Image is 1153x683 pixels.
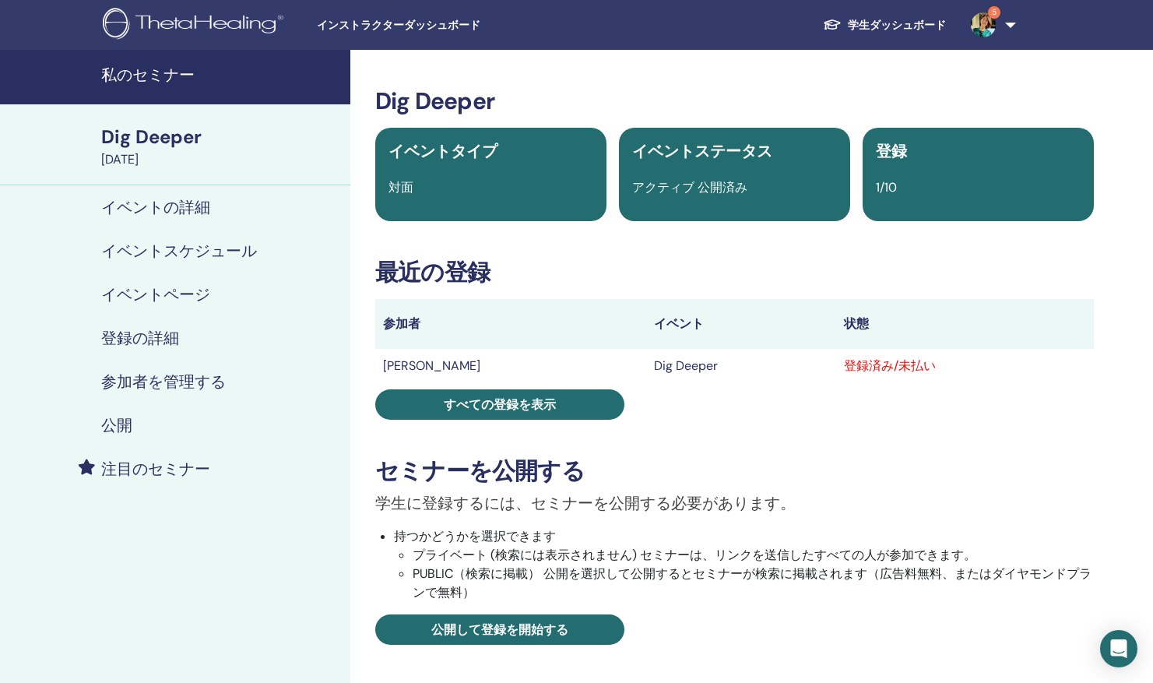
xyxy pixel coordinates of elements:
[413,565,1094,602] li: PUBLIC（検索に掲載） 公開を選択して公開するとセミナーが検索に掲載されます（広告料無料、またはダイヤモンドプランで無料）
[101,241,257,260] h4: イベントスケジュール
[101,416,132,435] h4: 公開
[375,87,1094,115] h3: Dig Deeper
[444,396,556,413] span: すべての登録を表示
[101,372,226,391] h4: 参加者を管理する
[388,141,497,161] span: イベントタイプ
[375,457,1094,485] h3: セミナーを公開する
[101,150,341,169] div: [DATE]
[101,124,341,150] div: Dig Deeper
[103,8,289,43] img: logo.png
[394,527,1094,602] li: 持つかどうかを選択できます
[1100,630,1137,667] div: Open Intercom Messenger
[413,546,1094,565] li: プライベート (検索には表示されません) セミナーは、リンクを送信したすべての人が参加できます。
[971,12,996,37] img: default.jpg
[101,285,210,304] h4: イベントページ
[876,141,907,161] span: 登録
[646,349,837,383] td: Dig Deeper
[632,141,772,161] span: イベントステータス
[988,6,1000,19] span: 5
[101,198,210,217] h4: イベントの詳細
[317,17,550,33] span: インストラクターダッシュボード
[375,491,1094,515] p: 学生に登録するには、セミナーを公開する必要があります。
[823,18,842,31] img: graduation-cap-white.svg
[836,299,1094,349] th: 状態
[101,329,179,347] h4: 登録の詳細
[646,299,837,349] th: イベント
[388,179,413,195] span: 対面
[844,357,1086,375] div: 登録済み/未払い
[101,459,210,478] h4: 注目のセミナー
[92,124,350,169] a: Dig Deeper[DATE]
[810,11,958,40] a: 学生ダッシュボード
[375,389,624,420] a: すべての登録を表示
[375,614,624,645] a: 公開して登録を開始する
[632,179,747,195] span: アクティブ 公開済み
[375,299,646,349] th: 参加者
[375,259,1094,287] h3: 最近の登録
[375,349,646,383] td: [PERSON_NAME]
[101,65,341,84] h4: 私のセミナー
[876,179,897,195] span: 1/10
[431,621,568,638] span: 公開して登録を開始する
